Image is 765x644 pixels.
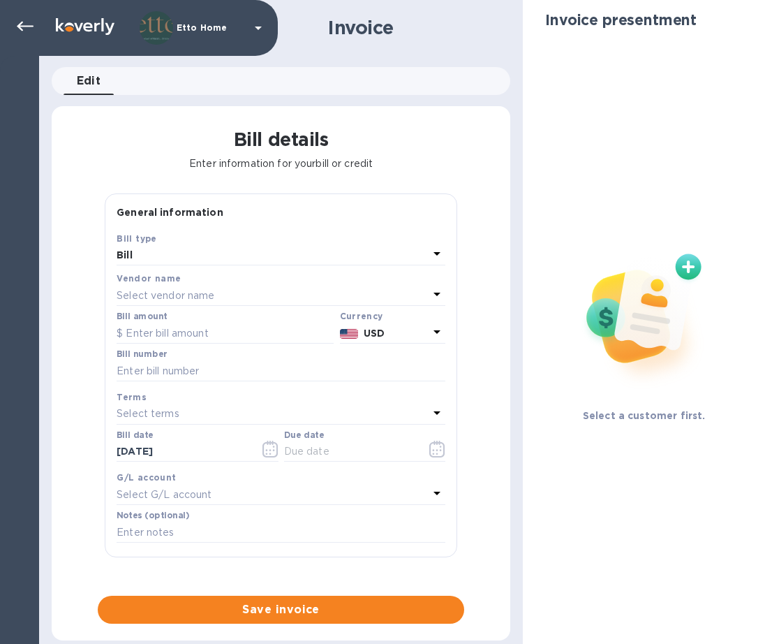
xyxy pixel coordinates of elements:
span: Edit [77,71,101,91]
b: General information [117,207,223,218]
input: Enter bill number [117,360,445,381]
b: Bill type [117,233,157,244]
input: Due date [284,441,416,462]
label: Bill number [117,351,167,359]
h2: Invoice presentment [545,11,697,29]
b: Vendor name [117,273,181,284]
span: Save invoice [109,601,453,618]
b: Currency [340,311,383,321]
input: $ Enter bill amount [117,323,334,344]
p: Select terms [117,407,179,421]
h1: Invoice [328,17,394,39]
p: Etto Home [177,23,246,33]
b: Bill [117,249,133,261]
label: Bill amount [117,313,167,321]
input: Enter notes [117,522,445,543]
b: USD [364,328,385,339]
label: Due date [284,431,324,439]
p: Enter information for your bill or credit [98,156,464,171]
h1: Bill details [98,129,464,151]
input: Select date [117,441,248,462]
label: Notes (optional) [117,512,190,520]
b: G/L account [117,472,176,483]
b: Terms [117,392,147,402]
p: Select G/L account [117,488,211,502]
img: Logo [56,18,114,35]
label: Bill date [117,431,154,439]
p: Select a customer first. [583,409,706,423]
img: USD [340,329,359,339]
button: Save invoice [98,596,464,624]
p: Select vendor name [117,288,214,303]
